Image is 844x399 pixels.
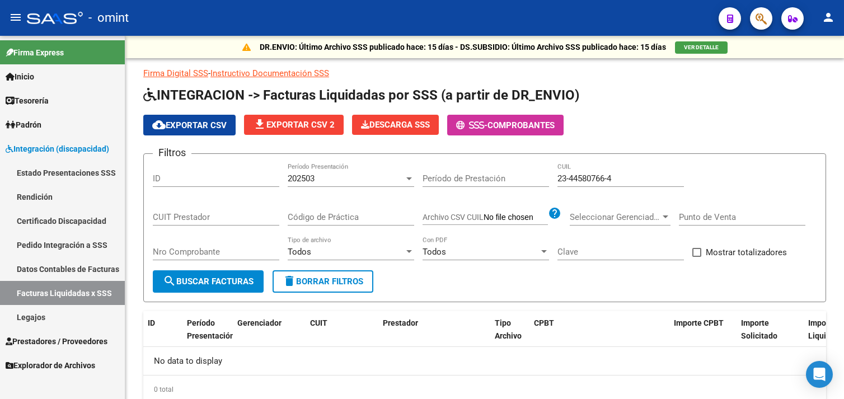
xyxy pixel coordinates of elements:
[741,318,777,340] span: Importe Solicitado
[233,311,306,360] datatable-header-cell: Gerenciador
[6,143,109,155] span: Integración (discapacidad)
[288,173,315,184] span: 202503
[152,118,166,132] mat-icon: cloud_download
[487,120,555,130] span: Comprobantes
[163,276,254,287] span: Buscar Facturas
[361,120,430,130] span: Descarga SSS
[378,311,490,360] datatable-header-cell: Prestador
[737,311,804,360] datatable-header-cell: Importe Solicitado
[143,68,208,78] a: Firma Digital SSS
[283,276,363,287] span: Borrar Filtros
[383,318,418,327] span: Prestador
[495,318,522,340] span: Tipo Archivo
[529,311,669,360] datatable-header-cell: CPBT
[143,347,826,375] div: No data to display
[244,115,344,135] button: Exportar CSV 2
[88,6,129,30] span: - omint
[548,206,561,220] mat-icon: help
[6,359,95,372] span: Explorador de Archivos
[260,41,666,53] p: DR.ENVIO: Último Archivo SSS publicado hace: 15 días - DS.SUBSIDIO: Último Archivo SSS publicado ...
[6,119,41,131] span: Padrón
[288,247,311,257] span: Todos
[669,311,737,360] datatable-header-cell: Importe CPBT
[143,87,579,103] span: INTEGRACION -> Facturas Liquidadas por SSS (a partir de DR_ENVIO)
[806,361,833,388] div: Open Intercom Messenger
[182,311,233,360] datatable-header-cell: Período Presentación
[6,71,34,83] span: Inicio
[822,11,835,24] mat-icon: person
[306,311,378,360] datatable-header-cell: CUIT
[143,311,182,360] datatable-header-cell: ID
[808,318,844,340] span: Importe Liquidado
[253,120,335,130] span: Exportar CSV 2
[423,213,484,222] span: Archivo CSV CUIL
[570,212,660,222] span: Seleccionar Gerenciador
[148,318,155,327] span: ID
[352,115,439,135] button: Descarga SSS
[6,46,64,59] span: Firma Express
[237,318,282,327] span: Gerenciador
[153,270,264,293] button: Buscar Facturas
[253,118,266,131] mat-icon: file_download
[6,95,49,107] span: Tesorería
[283,274,296,288] mat-icon: delete
[152,120,227,130] span: Exportar CSV
[484,213,548,223] input: Archivo CSV CUIL
[534,318,554,327] span: CPBT
[490,311,529,360] datatable-header-cell: Tipo Archivo
[143,115,236,135] button: Exportar CSV
[352,115,439,135] app-download-masive: Descarga masiva de comprobantes (adjuntos)
[310,318,327,327] span: CUIT
[675,41,728,54] button: VER DETALLE
[706,246,787,259] span: Mostrar totalizadores
[423,247,446,257] span: Todos
[9,11,22,24] mat-icon: menu
[456,120,487,130] span: -
[447,115,564,135] button: -Comprobantes
[187,318,235,340] span: Período Presentación
[153,145,191,161] h3: Filtros
[210,68,329,78] a: Instructivo Documentación SSS
[143,67,826,79] p: -
[273,270,373,293] button: Borrar Filtros
[674,318,724,327] span: Importe CPBT
[684,44,719,50] span: VER DETALLE
[163,274,176,288] mat-icon: search
[6,335,107,348] span: Prestadores / Proveedores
